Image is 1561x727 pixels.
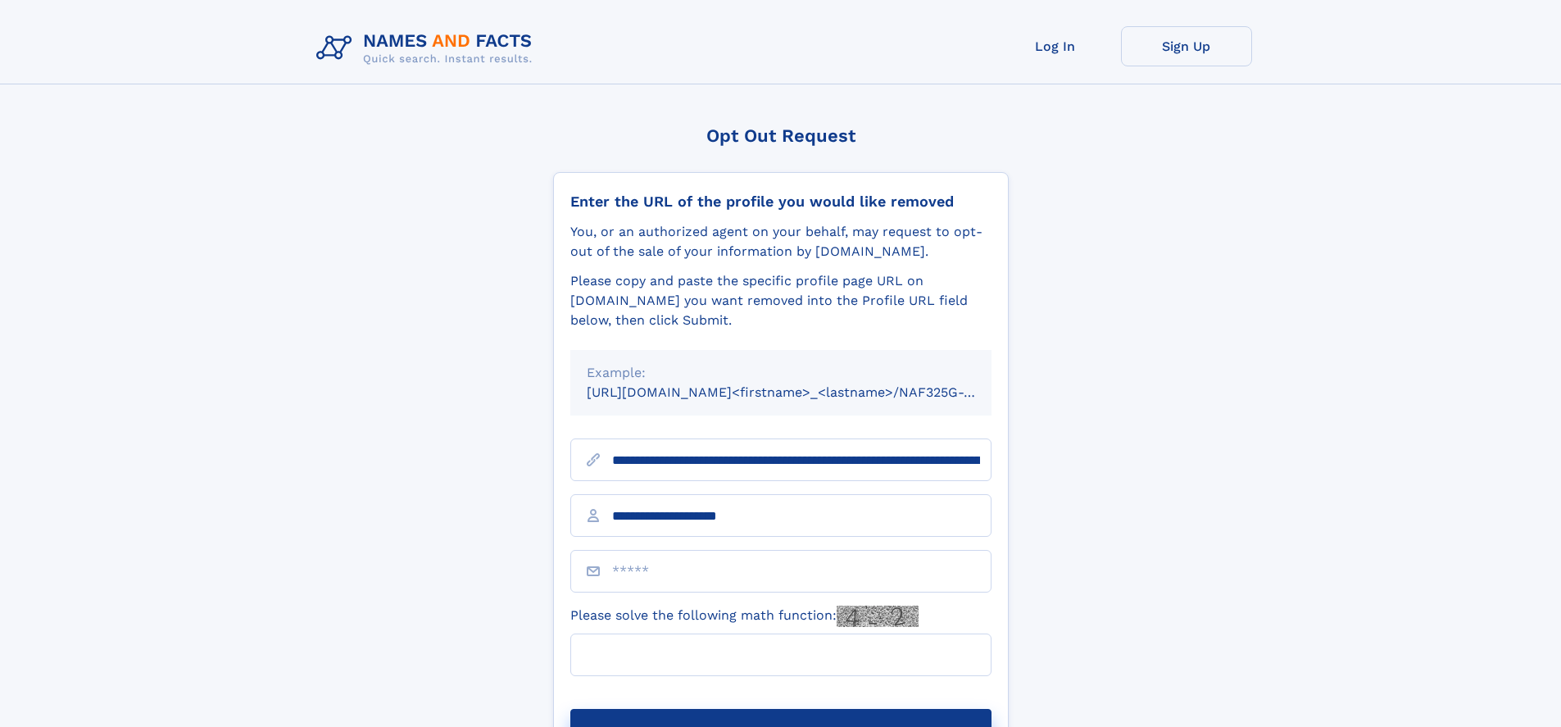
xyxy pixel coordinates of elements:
[990,26,1121,66] a: Log In
[1121,26,1252,66] a: Sign Up
[570,271,992,330] div: Please copy and paste the specific profile page URL on [DOMAIN_NAME] you want removed into the Pr...
[587,363,975,383] div: Example:
[570,606,919,627] label: Please solve the following math function:
[587,384,1023,400] small: [URL][DOMAIN_NAME]<firstname>_<lastname>/NAF325G-xxxxxxxx
[570,193,992,211] div: Enter the URL of the profile you would like removed
[310,26,546,70] img: Logo Names and Facts
[570,222,992,261] div: You, or an authorized agent on your behalf, may request to opt-out of the sale of your informatio...
[553,125,1009,146] div: Opt Out Request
